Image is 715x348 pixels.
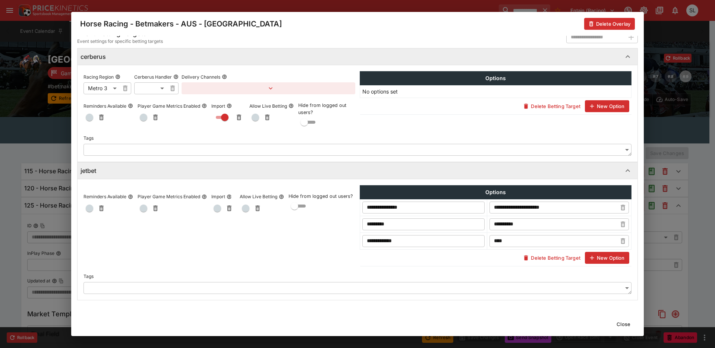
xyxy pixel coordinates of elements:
button: New Option [585,100,629,112]
h6: jetbet [81,167,96,175]
td: No options set [360,85,631,98]
button: Reminders Available [128,194,133,199]
p: Player Game Metrics Enabled [138,193,200,200]
p: Import [211,193,225,200]
button: Reminders Available [128,103,133,108]
p: Reminders Available [84,103,126,109]
button: Close [612,318,635,330]
button: Cerberus Handler [173,74,179,79]
button: Player Game Metrics Enabled [202,103,207,108]
th: Options [360,72,631,85]
h6: cerberus [81,53,106,61]
p: Player Game Metrics Enabled [138,103,200,109]
button: Allow Live Betting [289,103,294,108]
button: Delete Overlay [584,18,635,30]
button: Racing Region [115,74,120,79]
th: Options [360,185,631,199]
p: Tags [84,135,94,141]
button: Import [227,103,232,108]
button: New Option [585,252,629,264]
span: Event settings for specific betting targets [77,38,163,45]
p: Import [211,103,225,109]
button: Allow Live Betting [279,194,284,199]
button: Delete Betting Target [519,252,585,264]
p: Reminders Available [84,193,126,200]
p: Allow Live Betting [240,193,277,200]
button: Player Game Metrics Enabled [202,194,207,199]
p: Racing Region [84,74,114,80]
p: Allow Live Betting [249,103,287,109]
p: Hide from logged out users? [289,193,355,200]
p: Hide from logged out users? [298,102,355,116]
p: Cerberus Handler [134,74,172,80]
button: Delivery Channels [222,74,227,79]
button: Import [227,194,232,199]
button: Delete Betting Target [519,100,585,112]
p: Tags [84,273,94,279]
p: Delivery Channels [182,74,220,80]
div: Metro 3 [84,82,119,94]
h4: Horse Racing - Betmakers - AUS - [GEOGRAPHIC_DATA] [80,19,282,29]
